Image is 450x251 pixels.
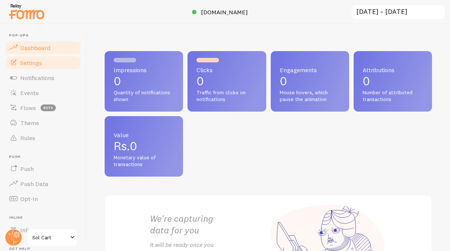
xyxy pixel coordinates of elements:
span: Dashboard [20,44,50,51]
span: Events [20,89,39,97]
span: Mouse hovers, which pause the animation [280,89,340,103]
span: Push Data [20,180,48,187]
span: Engagements [280,67,340,73]
a: Sol Cart [27,228,78,246]
span: Value [114,132,174,138]
a: Notifications [4,70,82,85]
span: Traffic from clicks on notifications [196,89,257,103]
span: Notifications [20,74,54,82]
p: 0 [114,75,174,87]
a: Dashboard [4,40,82,55]
span: Push [9,154,82,159]
span: Attributions [363,67,423,73]
h2: We're capturing data for you [150,213,268,236]
a: Push Data [4,176,82,191]
img: fomo-relay-logo-orange.svg [8,2,45,21]
a: Events [4,85,82,100]
a: Settings [4,55,82,70]
span: Quantity of notifications shown [114,89,174,103]
a: Opt-In [4,191,82,206]
p: 0 [196,75,257,87]
span: Push [20,165,34,172]
span: Rs.0 [114,139,137,153]
span: Inline [9,215,82,220]
p: 0 [363,75,423,87]
p: 0 [280,75,340,87]
span: Monetary value of transactions [114,154,174,168]
a: Inline [4,222,82,237]
span: beta [40,104,56,111]
span: Number of attributed transactions [363,89,423,103]
span: Opt-In [20,195,38,203]
a: Rules [4,130,82,145]
a: Theme [4,115,82,130]
span: Inline [20,226,35,234]
a: Flows beta [4,100,82,115]
span: Impressions [114,67,174,73]
span: Flows [20,104,36,112]
span: Settings [20,59,42,67]
span: Pop-ups [9,33,82,38]
a: Push [4,161,82,176]
span: Rules [20,134,35,142]
span: Sol Cart [32,233,68,242]
span: Clicks [196,67,257,73]
span: Theme [20,119,39,127]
